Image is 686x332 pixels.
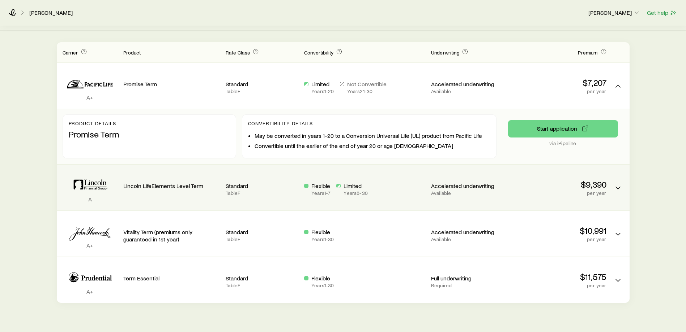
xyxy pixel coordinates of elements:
[29,9,73,16] a: [PERSON_NAME]
[431,182,504,189] p: Accelerated underwriting
[510,179,606,189] p: $9,390
[347,88,387,94] p: Years 21 - 30
[647,9,677,17] button: Get help
[510,236,606,242] p: per year
[311,88,334,94] p: Years 1 - 20
[311,236,334,242] p: Years 1 - 30
[63,196,118,203] p: A
[510,226,606,236] p: $10,991
[226,49,250,56] span: Rate Class
[248,121,490,126] p: Convertibility Details
[311,275,334,282] p: Flexible
[57,42,630,303] div: Term quotes
[588,9,640,16] p: [PERSON_NAME]
[311,190,331,196] p: Years 1 - 7
[510,88,606,94] p: per year
[510,272,606,282] p: $11,575
[69,129,230,139] p: Promise Term
[123,228,220,243] p: Vitality Term (premiums only guaranteed in 1st year)
[510,283,606,288] p: per year
[123,275,220,282] p: Term Essential
[226,88,298,94] p: Table F
[63,288,118,295] p: A+
[578,49,597,56] span: Premium
[311,283,334,288] p: Years 1 - 30
[347,80,387,88] p: Not Convertible
[311,80,334,88] p: Limited
[63,49,78,56] span: Carrier
[123,80,220,88] p: Promise Term
[508,140,618,146] p: via iPipeline
[431,228,504,236] p: Accelerated underwriting
[431,283,504,288] p: Required
[344,182,367,189] p: Limited
[431,275,504,282] p: Full underwriting
[226,190,298,196] p: Table F
[63,94,118,101] p: A+
[431,88,504,94] p: Available
[431,49,459,56] span: Underwriting
[226,283,298,288] p: Table F
[588,9,641,17] button: [PERSON_NAME]
[226,236,298,242] p: Table F
[311,228,334,236] p: Flexible
[344,190,367,196] p: Years 8 - 30
[255,132,490,139] li: May be converted in years 1-20 to a Conversion Universal Life (UL) product from Pacific Life
[255,142,490,149] li: Convertible until the earlier of the end of year 20 or age [DEMOGRAPHIC_DATA]
[226,228,298,236] p: Standard
[508,120,618,137] button: via iPipeline
[304,49,333,56] span: Convertibility
[226,275,298,282] p: Standard
[226,182,298,189] p: Standard
[69,121,230,126] p: Product details
[431,80,504,88] p: Accelerated underwriting
[431,236,504,242] p: Available
[510,78,606,88] p: $7,207
[123,49,141,56] span: Product
[311,182,331,189] p: Flexible
[123,182,220,189] p: Lincoln LifeElements Level Term
[431,190,504,196] p: Available
[63,242,118,249] p: A+
[226,80,298,88] p: Standard
[510,190,606,196] p: per year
